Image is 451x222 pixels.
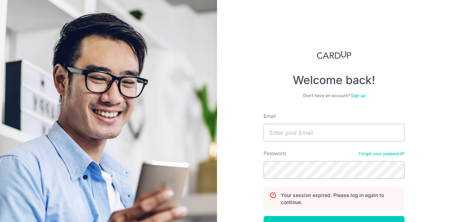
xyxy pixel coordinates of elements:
[264,93,404,99] div: Don’t have an account?
[264,73,404,87] h4: Welcome back!
[317,51,351,59] img: CardUp Logo
[281,192,399,206] p: Your session expired. Please log in again to continue.
[264,124,404,141] input: Enter your Email
[264,150,286,157] label: Password
[351,93,365,98] a: Sign up
[264,113,276,120] label: Email
[359,151,404,157] a: Forgot your password?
